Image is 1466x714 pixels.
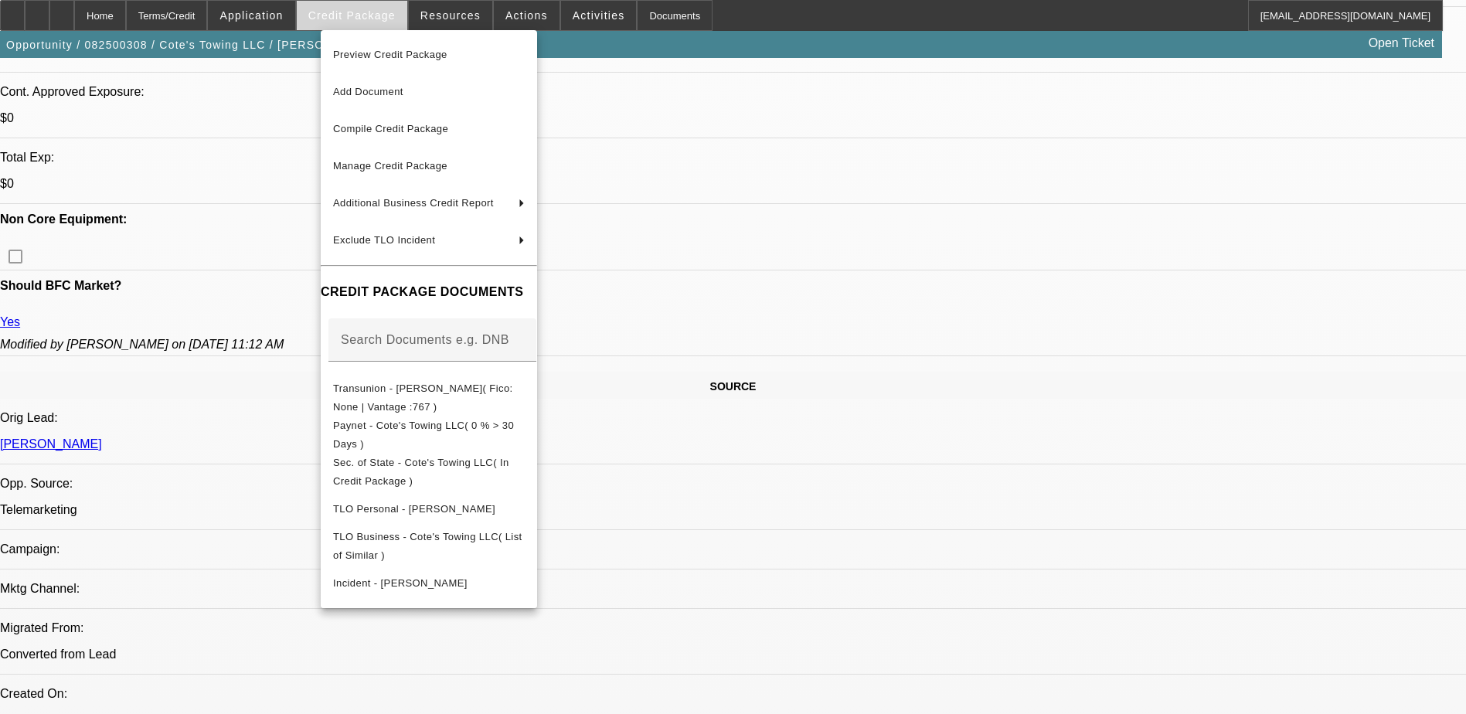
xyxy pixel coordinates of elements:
[333,420,514,450] span: Paynet - Cote's Towing LLC( 0 % > 30 Days )
[321,379,537,416] button: Transunion - Cross, Adam( Fico: None | Vantage :767 )
[321,454,537,491] button: Sec. of State - Cote's Towing LLC( In Credit Package )
[333,531,522,561] span: TLO Business - Cote's Towing LLC( List of Similar )
[321,565,537,602] button: Incident - Cross, Adam
[333,197,494,209] span: Additional Business Credit Report
[341,333,509,346] mat-label: Search Documents e.g. DNB
[333,503,495,515] span: TLO Personal - [PERSON_NAME]
[321,491,537,528] button: TLO Personal - Cross, Adam
[321,416,537,454] button: Paynet - Cote's Towing LLC( 0 % > 30 Days )
[333,49,447,60] span: Preview Credit Package
[333,123,448,134] span: Compile Credit Package
[333,577,468,589] span: Incident - [PERSON_NAME]
[333,234,435,246] span: Exclude TLO Incident
[333,160,447,172] span: Manage Credit Package
[321,283,537,301] h4: CREDIT PACKAGE DOCUMENTS
[333,382,513,413] span: Transunion - [PERSON_NAME]( Fico: None | Vantage :767 )
[333,457,509,487] span: Sec. of State - Cote's Towing LLC( In Credit Package )
[321,528,537,565] button: TLO Business - Cote's Towing LLC( List of Similar )
[333,86,403,97] span: Add Document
